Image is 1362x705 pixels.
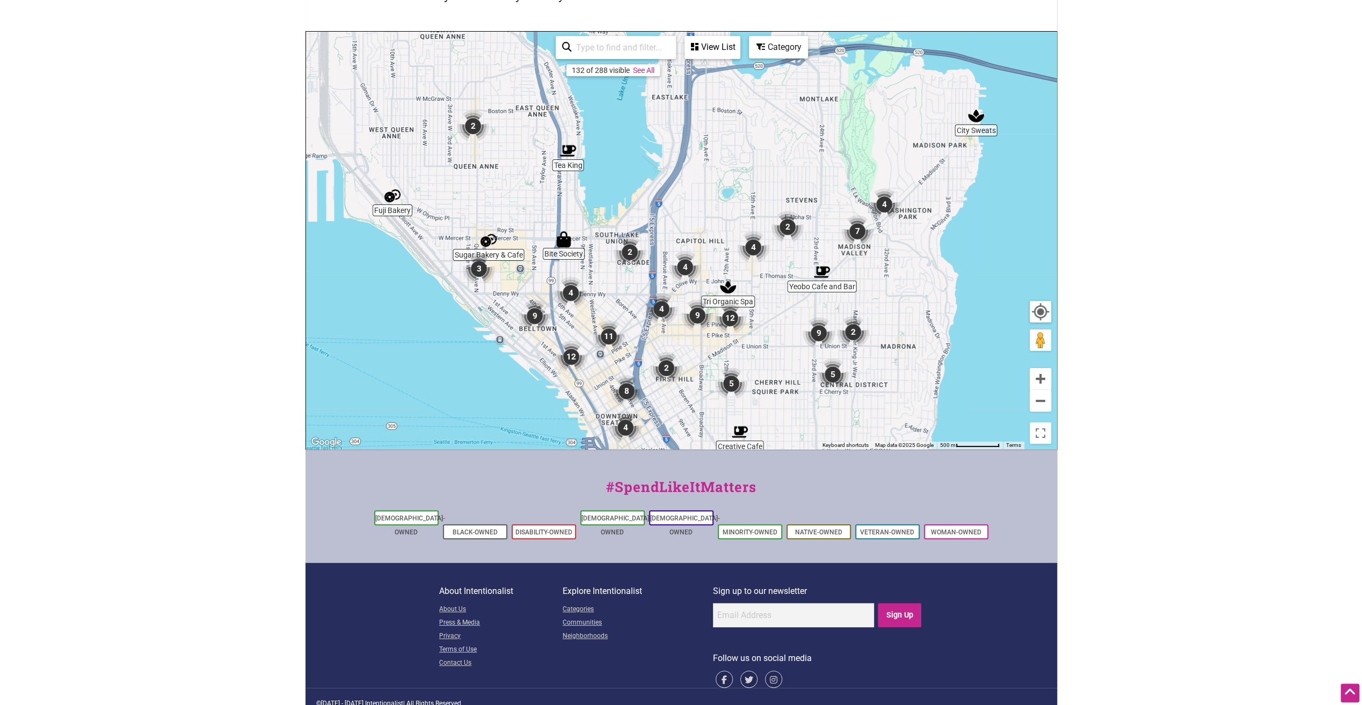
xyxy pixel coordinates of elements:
[457,110,489,142] div: 2
[384,188,400,204] div: Fuji Bakery
[609,412,642,444] div: 4
[581,515,651,536] a: [DEMOGRAPHIC_DATA]-Owned
[771,211,804,243] div: 2
[309,435,344,449] a: Open this area in Google Maps (opens a new window)
[1030,329,1051,351] button: Drag Pegman onto the map to open Street View
[439,657,563,670] a: Contact Us
[749,36,808,58] div: Filter by category
[309,435,344,449] img: Google
[868,188,900,221] div: 4
[713,584,923,598] p: Sign up to our newsletter
[556,36,676,59] div: Type to search and filter
[713,651,923,665] p: Follow us on social media
[519,300,551,332] div: 9
[633,66,654,75] a: See All
[968,108,984,124] div: City Sweats
[860,528,914,536] a: Veteran-Owned
[937,442,1003,449] button: Map Scale: 500 m per 78 pixels
[645,293,678,325] div: 4
[614,236,646,268] div: 2
[650,515,720,536] a: [DEMOGRAPHIC_DATA]-Owned
[610,375,643,407] div: 8
[822,442,869,449] button: Keyboard shortcuts
[463,253,495,285] div: 3
[837,316,869,348] div: 2
[556,231,572,247] div: Bite Society
[439,616,563,630] a: Press & Media
[720,279,736,295] div: Tri Organic Spa
[375,515,445,536] a: [DEMOGRAPHIC_DATA]-Owned
[684,36,740,59] div: See a list of the visible businesses
[439,603,563,616] a: About Us
[650,352,682,384] div: 2
[439,584,563,598] p: About Intentionalist
[1030,301,1051,322] button: Your Location
[669,251,701,283] div: 4
[686,37,739,57] div: View List
[1030,368,1051,390] button: Zoom in
[555,341,587,373] div: 12
[593,320,625,352] div: 11
[563,630,713,643] a: Neighborhoods
[750,37,807,57] div: Category
[515,528,572,536] a: Disability-Owned
[572,37,669,58] input: Type to find and filter...
[439,630,563,643] a: Privacy
[713,603,874,627] input: Email Address
[817,358,849,391] div: 5
[1341,684,1359,702] div: Scroll Back to Top
[795,528,842,536] a: Native-Owned
[563,616,713,630] a: Communities
[737,231,769,263] div: 4
[940,442,956,448] span: 500 m
[563,603,713,616] a: Categories
[1030,390,1051,412] button: Zoom out
[715,368,747,400] div: 5
[439,643,563,657] a: Terms of Use
[560,143,576,159] div: Tea King
[681,299,713,332] div: 9
[723,528,777,536] a: Minority-Owned
[555,277,587,309] div: 4
[841,215,873,247] div: 7
[453,528,498,536] a: Black-Owned
[480,232,497,248] div: Sugar Bakery & Cafe
[714,302,746,334] div: 12
[305,476,1057,508] div: #SpendLikeItMatters
[1029,422,1051,444] button: Toggle fullscreen view
[875,442,934,448] span: Map data ©2025 Google
[732,424,748,440] div: Creative Cafe
[803,317,835,349] div: 9
[563,584,713,598] p: Explore Intentionalist
[878,603,921,627] input: Sign Up
[931,528,981,536] a: Woman-Owned
[1006,442,1021,448] a: Terms
[572,66,630,75] div: 132 of 288 visible
[814,264,830,280] div: Yeobo Cafe and Bar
